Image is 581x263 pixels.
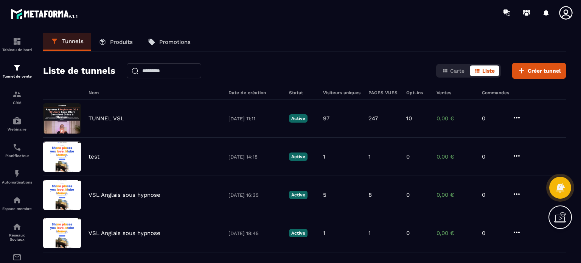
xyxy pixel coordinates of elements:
[12,90,22,99] img: formation
[368,153,371,160] p: 1
[228,230,281,236] p: [DATE] 18:45
[159,39,191,45] p: Promotions
[368,191,372,198] p: 8
[12,169,22,178] img: automations
[91,33,140,51] a: Produits
[12,253,22,262] img: email
[450,68,464,74] span: Carte
[368,230,371,237] p: 1
[289,90,315,95] h6: Statut
[406,191,410,198] p: 0
[438,65,469,76] button: Carte
[43,33,91,51] a: Tunnels
[289,153,308,161] p: Active
[406,90,429,95] h6: Opt-ins
[89,230,160,237] p: VSL Anglais sous hypnose
[12,196,22,205] img: automations
[140,33,198,51] a: Promotions
[2,84,32,110] a: formationformationCRM
[228,154,281,160] p: [DATE] 14:18
[12,63,22,72] img: formation
[2,137,32,163] a: schedulerschedulerPlanificateur
[406,153,410,160] p: 0
[323,191,326,198] p: 5
[2,233,32,241] p: Réseaux Sociaux
[528,67,561,75] span: Créer tunnel
[2,31,32,58] a: formationformationTableau de bord
[2,110,32,137] a: automationsautomationsWebinaire
[482,115,505,122] p: 0
[43,180,81,210] img: image
[406,230,410,237] p: 0
[2,207,32,211] p: Espace membre
[2,154,32,158] p: Planificateur
[368,115,378,122] p: 247
[406,115,412,122] p: 10
[2,216,32,247] a: social-networksocial-networkRéseaux Sociaux
[12,116,22,125] img: automations
[2,180,32,184] p: Automatisations
[89,191,160,198] p: VSL Anglais sous hypnose
[482,90,509,95] h6: Commandes
[2,190,32,216] a: automationsautomationsEspace membre
[62,38,84,45] p: Tunnels
[437,90,474,95] h6: Ventes
[437,153,474,160] p: 0,00 €
[89,153,99,160] p: test
[482,191,505,198] p: 0
[110,39,133,45] p: Produits
[482,68,495,74] span: Liste
[289,191,308,199] p: Active
[2,58,32,84] a: formationformationTunnel de vente
[289,229,308,237] p: Active
[323,115,329,122] p: 97
[2,127,32,131] p: Webinaire
[89,115,124,122] p: TUNNEL VSL
[437,191,474,198] p: 0,00 €
[2,101,32,105] p: CRM
[12,222,22,231] img: social-network
[482,153,505,160] p: 0
[437,115,474,122] p: 0,00 €
[228,192,281,198] p: [DATE] 16:35
[482,230,505,237] p: 0
[2,48,32,52] p: Tableau de bord
[323,153,325,160] p: 1
[2,74,32,78] p: Tunnel de vente
[368,90,399,95] h6: PAGES VUES
[470,65,499,76] button: Liste
[43,63,115,78] h2: Liste de tunnels
[289,114,308,123] p: Active
[11,7,79,20] img: logo
[228,116,281,121] p: [DATE] 11:11
[2,163,32,190] a: automationsautomationsAutomatisations
[437,230,474,237] p: 0,00 €
[89,90,221,95] h6: Nom
[323,90,361,95] h6: Visiteurs uniques
[43,218,81,248] img: image
[512,63,566,79] button: Créer tunnel
[43,103,81,134] img: image
[12,143,22,152] img: scheduler
[228,90,281,95] h6: Date de création
[43,142,81,172] img: image
[12,37,22,46] img: formation
[323,230,325,237] p: 1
